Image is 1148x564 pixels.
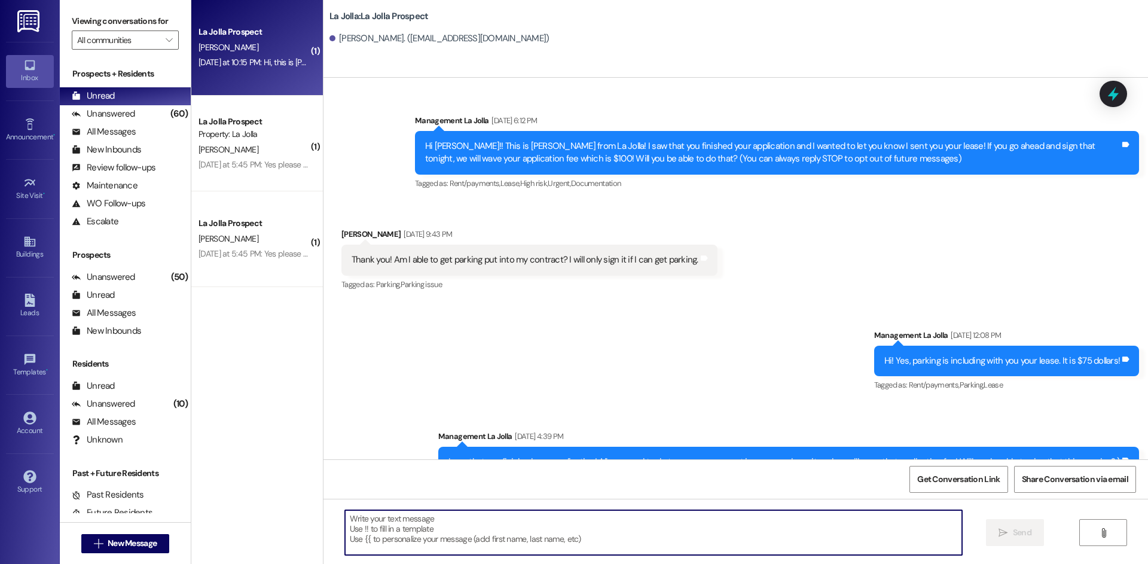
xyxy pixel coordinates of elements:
div: La Jolla Prospect [199,115,309,128]
div: Past + Future Residents [60,467,191,480]
div: All Messages [72,307,136,319]
span: Documentation [571,178,621,188]
label: Viewing conversations for [72,12,179,31]
span: Rent/payments , [450,178,500,188]
div: Unread [72,90,115,102]
div: Property: La Jolla [199,128,309,141]
i:  [166,35,172,45]
div: [DATE] 6:12 PM [488,114,537,127]
i:  [999,528,1007,538]
a: Buildings [6,231,54,264]
i:  [1099,528,1108,538]
div: Tagged as: [874,376,1139,394]
div: Management La Jolla [415,114,1139,131]
span: Send [1013,526,1031,539]
div: Management La Jolla [874,329,1139,346]
span: Parking , [960,380,984,390]
span: High risk , [520,178,548,188]
span: Rent/payments , [909,380,960,390]
div: [DATE] 9:43 PM [401,228,452,240]
div: WO Follow-ups [72,197,145,210]
div: Residents [60,358,191,370]
span: [PERSON_NAME] [199,233,258,244]
i:  [94,539,103,548]
div: Escalate [72,215,118,228]
div: Prospects + Residents [60,68,191,80]
div: (10) [170,395,191,413]
div: Unread [72,289,115,301]
a: Account [6,408,54,440]
span: Parking issue [401,279,442,289]
div: [DATE] 4:39 PM [512,430,563,443]
span: Get Conversation Link [917,473,1000,486]
div: New Inbounds [72,144,141,156]
div: I saw that you finished your application! All you need to do to secure your spot is pay your depo... [448,456,1120,468]
div: [DATE] at 5:45 PM: Yes please thank you! [199,248,339,259]
span: • [43,190,45,198]
span: Lease [984,380,1003,390]
span: Parking , [376,279,401,289]
button: Share Conversation via email [1014,466,1136,493]
div: Tagged as: [415,175,1139,192]
div: (50) [168,268,191,286]
span: Urgent , [548,178,570,188]
div: [PERSON_NAME]. ([EMAIL_ADDRESS][DOMAIN_NAME]) [329,32,549,45]
div: Maintenance [72,179,138,192]
div: La Jolla Prospect [199,217,309,230]
div: Hi [PERSON_NAME]!! This is [PERSON_NAME] from La Jolla! I saw that you finished your application ... [425,140,1120,166]
div: Unread [72,380,115,392]
b: La Jolla: La Jolla Prospect [329,10,429,23]
div: Unanswered [72,398,135,410]
span: Share Conversation via email [1022,473,1128,486]
div: La Jolla Prospect [199,26,309,38]
a: Leads [6,290,54,322]
a: Templates • [6,349,54,382]
a: Site Visit • [6,173,54,205]
div: New Inbounds [72,325,141,337]
span: • [46,366,48,374]
div: Management La Jolla [438,430,1139,447]
div: Tagged as: [341,276,717,293]
div: Review follow-ups [72,161,155,174]
span: New Message [108,537,157,550]
div: Unanswered [72,108,135,120]
button: Send [986,519,1044,546]
div: [DATE] at 5:45 PM: Yes please thank you! [199,159,339,170]
span: • [53,131,55,139]
div: All Messages [72,416,136,428]
div: Future Residents [72,507,152,519]
a: Support [6,467,54,499]
button: Get Conversation Link [909,466,1007,493]
div: [DATE] 12:08 PM [948,329,1001,342]
span: [PERSON_NAME] [199,42,258,53]
div: Prospects [60,249,191,261]
span: [PERSON_NAME] [199,144,258,155]
a: Inbox [6,55,54,87]
div: Hi! Yes, parking is including with you your lease. It is $75 dollars! [884,355,1120,367]
div: Thank you! Am I able to get parking put into my contract? I will only sign it if I can get parking. [352,254,698,266]
div: Unanswered [72,271,135,283]
div: (60) [167,105,191,123]
span: Lease , [500,178,520,188]
div: Past Residents [72,489,144,501]
div: All Messages [72,126,136,138]
div: [PERSON_NAME] [341,228,717,245]
button: New Message [81,534,170,553]
input: All communities [77,31,160,50]
div: Unknown [72,434,123,446]
img: ResiDesk Logo [17,10,42,32]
